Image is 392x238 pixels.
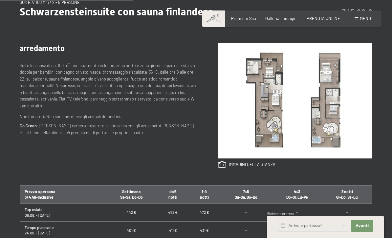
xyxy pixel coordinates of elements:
[220,186,272,204] th: 7=6 Sa-Sa, Do-Do
[20,204,105,222] td: 09.08. - [DATE]
[220,204,272,222] td: -
[342,8,372,17] b: 345,00 €
[231,16,256,21] a: Premium Spa
[105,204,157,222] td: 442 €
[272,186,322,204] th: 4=3 Do-Gi, Lu-Ve
[267,212,294,216] span: Richiesta express
[360,16,371,21] span: Menu
[265,16,297,21] a: Galleria immagini
[20,186,105,204] th: Prezzo a persona 3/4 All-Inclusive
[189,204,220,222] td: 472 €
[272,204,322,222] td: -
[157,186,189,204] th: da 5 notti
[20,113,197,120] p: Non fumatori. Non sono permessi gli animali domestici.
[20,122,197,136] p: : [PERSON_NAME] camera troverete la borsa spa con gli accappatoi [PERSON_NAME]. Per il bene dell’...
[25,225,54,230] strong: Tempo piacevole
[356,223,369,229] span: Avanti
[105,186,157,204] th: Settimana Sa-Sa, Do-Do
[322,204,372,222] td: -
[157,204,189,222] td: 452 €
[189,186,220,204] th: 1-4 notti
[20,62,197,109] p: Suite lussuosa di ca. 100 m², con pavimento in legno, zona notte e zona giorno separate e stanza ...
[307,16,340,21] a: PRENOTA ONLINE
[322,186,372,204] th: 3 notti Gi-Do, Ve-Lu
[25,207,42,212] strong: Top estate
[20,6,213,18] span: Schwarzensteinsuite con sauna finlandese
[218,43,372,158] img: Schwarzensteinsuite con sauna finlandese
[20,44,65,53] span: arredamento
[351,220,373,232] button: Avanti
[20,123,37,128] strong: Go Green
